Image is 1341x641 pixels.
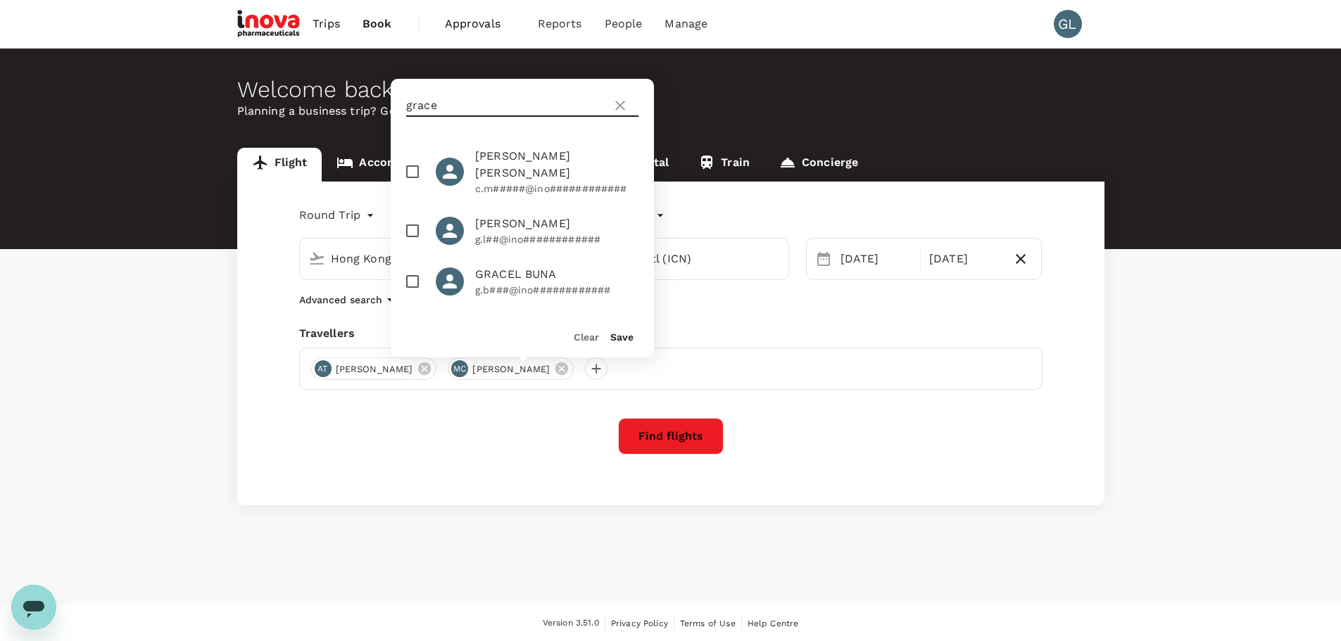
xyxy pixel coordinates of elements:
[680,616,736,631] a: Terms of Use
[363,15,392,32] span: Book
[237,77,1104,103] div: Welcome back , Grace .
[331,248,498,269] input: Depart from
[835,245,917,273] div: [DATE]
[11,585,56,630] iframe: Button to launch messaging window
[748,616,799,631] a: Help Centre
[475,182,638,196] p: c.m#####@ino############
[313,15,340,32] span: Trips
[610,331,634,343] button: Save
[475,148,638,182] span: [PERSON_NAME] [PERSON_NAME]
[924,245,1006,273] div: [DATE]
[475,215,638,232] span: [PERSON_NAME]
[237,8,302,39] img: iNova Pharmaceuticals
[680,618,736,628] span: Terms of Use
[448,357,574,380] div: MC[PERSON_NAME]
[592,248,759,269] input: Going to
[684,148,764,182] a: Train
[406,94,606,117] input: Search for traveller
[779,257,781,260] button: Open
[764,148,873,182] a: Concierge
[475,283,638,297] p: g.b###@ino############
[315,360,332,377] div: AT
[299,291,399,308] button: Advanced search
[538,15,582,32] span: Reports
[611,616,668,631] a: Privacy Policy
[451,360,468,377] div: MC
[605,15,643,32] span: People
[748,618,799,628] span: Help Centre
[1054,10,1082,38] div: GL
[464,362,558,376] span: [PERSON_NAME]
[237,103,1104,120] p: Planning a business trip? Get started from here.
[502,207,665,224] button: Frequent flyer programme
[475,266,638,283] span: GRACEL BUNA
[574,331,599,343] button: Clear
[299,293,382,307] p: Advanced search
[299,325,1043,342] div: Travellers
[665,15,707,32] span: Manage
[618,418,724,455] button: Find flights
[327,362,422,376] span: [PERSON_NAME]
[611,618,668,628] span: Privacy Policy
[299,204,378,227] div: Round Trip
[445,15,515,32] span: Approvals
[311,357,437,380] div: AT[PERSON_NAME]
[237,148,322,182] a: Flight
[475,232,638,246] p: g.l##@ino############
[543,616,599,630] span: Version 3.51.0
[322,148,467,182] a: Accommodation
